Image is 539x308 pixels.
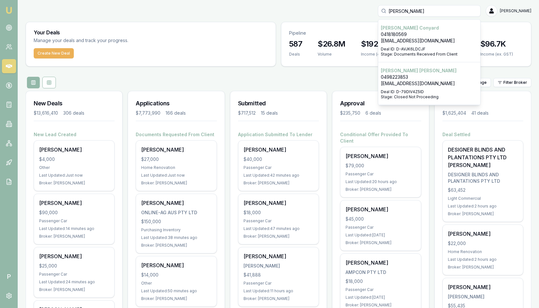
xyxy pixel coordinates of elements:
div: Select deal for Jessie Conyard [378,20,480,62]
p: Deal ID: D-AVJK6LDCJF [381,47,478,52]
div: Broker: [PERSON_NAME] [39,180,109,186]
div: Passenger Car [346,287,415,292]
div: Other [141,281,211,286]
div: [PERSON_NAME] [141,261,211,269]
div: $14,000 [141,272,211,278]
div: $90,000 [39,209,109,216]
div: Passenger Car [346,225,415,230]
div: $4,000 [39,156,109,163]
div: 41 deals [471,110,489,116]
h4: Conditional Offer Provided To Client [340,131,421,144]
div: $235,750 [340,110,360,116]
h3: $96.7K [480,39,513,49]
h4: New Lead Created [34,131,115,138]
div: Deals [289,52,302,57]
div: [PERSON_NAME] [39,252,109,260]
div: $45,000 [346,216,415,222]
h4: Documents Requested From Client [136,131,217,138]
div: Last Updated: 42 minutes ago [244,173,313,178]
div: DESIGNER BLINDS AND PLANTATIONS PTY LTD [448,172,518,184]
div: Broker: [PERSON_NAME] [244,180,313,186]
p: Pipeline [289,30,396,36]
h3: Submitted [238,99,319,108]
div: [PERSON_NAME] [141,199,211,207]
div: 306 deals [63,110,84,116]
div: Last Updated: 11 hours ago [244,288,313,294]
div: Home Renovation [448,249,518,254]
h3: Applications [136,99,217,108]
div: Income (ex. GST) [361,52,394,57]
div: Select deal for jessica reilly [378,62,480,105]
h3: Settled [442,99,523,108]
div: [PERSON_NAME] [448,230,518,238]
div: AMPCON PTY LTD [346,269,415,276]
span: Filter Broker [503,80,527,85]
div: $25,000 [39,263,109,269]
div: [PERSON_NAME] [244,199,313,207]
div: Passenger Car [39,218,109,224]
div: Last Updated: 20 hours ago [346,179,415,184]
div: Last Updated: [DATE] [346,295,415,300]
div: $150,000 [141,218,211,225]
div: [PERSON_NAME] [39,199,109,207]
div: [PERSON_NAME] [244,263,313,269]
div: [PERSON_NAME] [346,206,415,213]
div: Broker: [PERSON_NAME] [39,287,109,292]
div: Broker: [PERSON_NAME] [39,234,109,239]
div: Broker: [PERSON_NAME] [244,296,313,301]
div: $41,888 [244,272,313,278]
div: 15 deals [261,110,278,116]
h4: Application Submitted To Lender [238,131,319,138]
div: Broker: [PERSON_NAME] [346,303,415,308]
div: Home Renovation [141,165,211,170]
div: [PERSON_NAME] [244,252,313,260]
h3: 587 [289,39,302,49]
h3: $26.8M [318,39,345,49]
div: $18,000 [346,278,415,285]
div: [PERSON_NAME] [448,283,518,291]
div: Broker: [PERSON_NAME] [448,265,518,270]
p: Deal ID: D-79DIV4Z5ID [381,89,478,94]
div: Passenger Car [244,165,313,170]
div: $717,512 [238,110,256,116]
h4: Deal Settled [442,131,523,138]
div: Passenger Car [244,281,313,286]
p: 0498223853 [381,74,478,80]
button: Create New Deal [34,48,74,58]
div: $7,773,990 [136,110,160,116]
p: Stage: Documents Received From Client [381,52,478,57]
div: ONLINE-AG AUS PTY LTD [141,209,211,216]
h3: New Deals [34,99,115,108]
div: Broker: [PERSON_NAME] [244,234,313,239]
div: $27,000 [141,156,211,163]
div: Last Updated: Just now [141,173,211,178]
div: Last Updated: 2 hours ago [448,204,518,209]
p: [PERSON_NAME] Conyard [381,25,478,31]
div: Broker: [PERSON_NAME] [141,243,211,248]
div: Income (ex. GST) [480,52,513,57]
p: [EMAIL_ADDRESS][DOMAIN_NAME] [381,38,478,44]
p: Stage: Closed Not Proceeding [381,94,478,100]
div: $79,000 [346,163,415,169]
div: Last Updated: 38 minutes ago [141,235,211,240]
div: $22,000 [448,240,518,247]
h3: $192.0K [361,39,394,49]
div: [PERSON_NAME] [346,259,415,267]
p: [PERSON_NAME] [PERSON_NAME] [381,67,478,74]
div: [PERSON_NAME] [244,146,313,154]
button: Filter Broker [493,78,531,87]
div: Purchasing Inventory [141,227,211,233]
div: $18,000 [244,209,313,216]
div: DESIGNER BLINDS AND PLANTATIONS PTY LTD [PERSON_NAME] [448,146,518,169]
div: Volume [318,52,345,57]
div: [PERSON_NAME] [39,146,109,154]
div: Passenger Car [244,218,313,224]
div: $40,000 [244,156,313,163]
p: Manage your deals and track your progress. [34,37,198,44]
div: [PERSON_NAME] [346,152,415,160]
div: Last Updated: 24 minutes ago [39,279,109,285]
div: Passenger Car [39,272,109,277]
div: [PERSON_NAME] [448,294,518,300]
span: [PERSON_NAME] [500,8,531,13]
h3: Approval [340,99,421,108]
